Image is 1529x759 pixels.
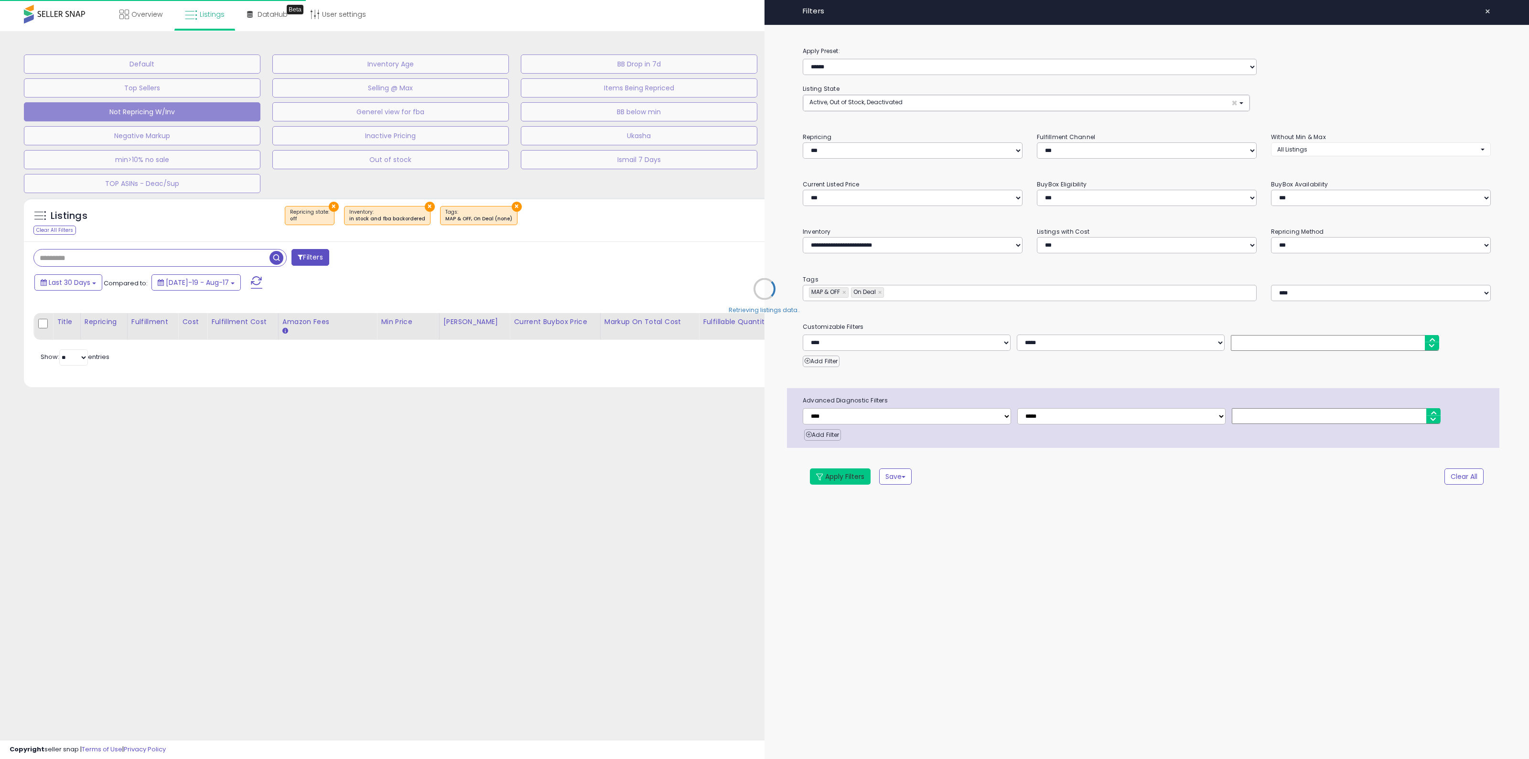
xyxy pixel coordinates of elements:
[1485,5,1491,18] span: ×
[803,95,1249,111] button: Active, Out of Stock, Deactivated ×
[796,46,1498,56] label: Apply Preset:
[1481,5,1495,18] button: ×
[1271,133,1326,141] small: Without Min & Max
[1231,98,1238,108] span: ×
[1277,145,1307,153] span: All Listings
[1037,133,1095,141] small: Fulfillment Channel
[809,98,903,106] span: Active, Out of Stock, Deactivated
[803,85,840,93] small: Listing State
[1037,180,1087,188] small: BuyBox Eligibility
[1271,142,1491,156] button: All Listings
[729,305,800,314] div: Retrieving listings data..
[803,7,1491,15] h4: Filters
[803,180,859,188] small: Current Listed Price
[1271,180,1328,188] small: BuyBox Availability
[796,395,1499,406] span: Advanced Diagnostic Filters
[803,133,831,141] small: Repricing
